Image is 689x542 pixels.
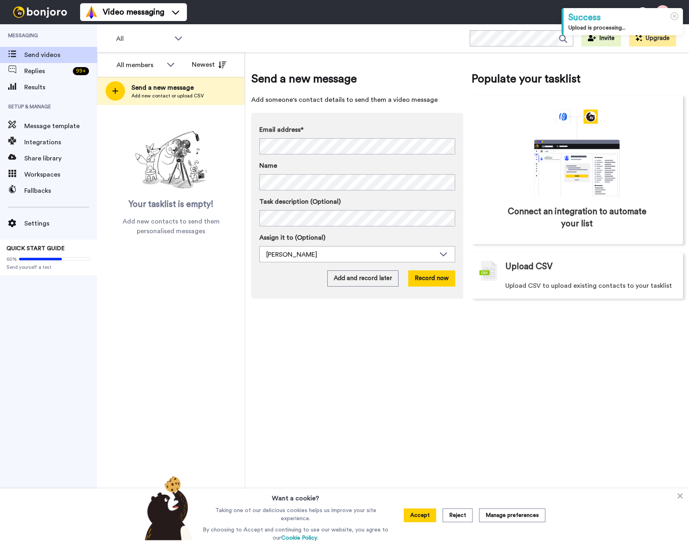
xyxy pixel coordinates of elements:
a: Cookie Policy [281,535,317,541]
button: Manage preferences [479,508,545,522]
button: Newest [186,57,232,73]
img: vm-color.svg [85,6,98,19]
label: Email address* [259,125,455,135]
span: Video messaging [103,6,164,18]
span: Send yourself a test [6,264,91,270]
span: Share library [24,154,97,163]
span: Results [24,82,97,92]
span: Send a new message [251,71,463,87]
span: Connect an integration to automate your list [506,206,649,230]
span: Populate your tasklist [471,71,683,87]
span: QUICK START GUIDE [6,246,65,251]
span: All [116,34,170,44]
span: Add someone's contact details to send them a video message [251,95,463,105]
span: Workspaces [24,170,97,179]
button: Accept [404,508,436,522]
img: bj-logo-header-white.svg [10,6,70,18]
span: Message template [24,121,97,131]
div: Success [568,11,678,24]
p: Taking one of our delicious cookies helps us improve your site experience. [201,506,390,523]
span: Integrations [24,137,97,147]
div: Upload is processing... [568,24,678,32]
span: Send a new message [131,83,204,93]
span: Settings [24,219,97,228]
button: Reject [443,508,473,522]
div: [PERSON_NAME] [266,250,435,259]
span: Name [259,161,277,171]
span: Fallbacks [24,186,97,196]
span: Your tasklist is empty! [129,198,214,211]
button: Record now [408,270,455,287]
button: Add and record later [327,270,399,287]
div: animation [516,110,638,198]
img: csv-grey.png [479,261,497,281]
span: 60% [6,256,17,262]
h3: Want a cookie? [272,489,319,503]
label: Assign it to (Optional) [259,233,455,243]
button: Invite [581,30,621,46]
div: All members [117,60,163,70]
span: Upload CSV [505,261,553,273]
img: ready-set-action.png [131,128,212,192]
img: bear-with-cookie.png [138,476,197,540]
div: 99 + [73,67,89,75]
button: Upgrade [629,30,676,46]
p: By choosing to Accept and continuing to use our website, you agree to our . [201,526,390,542]
span: Upload CSV to upload existing contacts to your tasklist [505,281,672,291]
span: Send videos [24,50,97,60]
span: Replies [24,66,70,76]
label: Task description (Optional) [259,197,455,207]
span: Add new contact or upload CSV [131,93,204,99]
span: Add new contacts to send them personalised messages [109,217,233,236]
